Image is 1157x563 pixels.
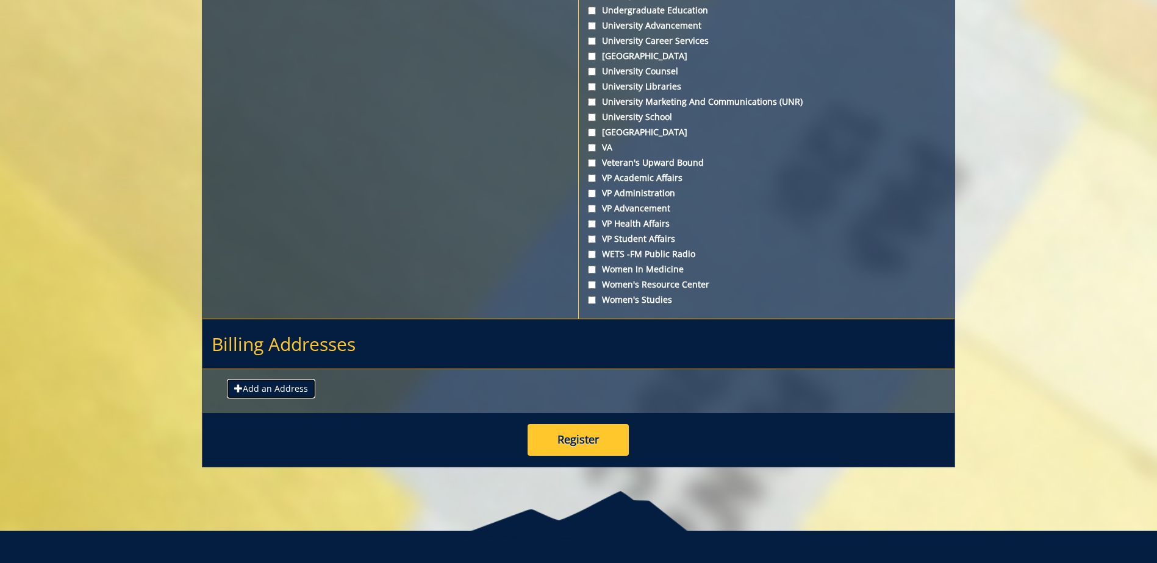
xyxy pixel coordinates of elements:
[588,157,945,169] label: Veteran's Upward Bound
[588,263,945,275] label: Women in Medicine
[588,172,945,184] label: VP Academic Affairs
[588,294,945,306] label: Women's Studies
[588,50,945,62] label: [GEOGRAPHIC_DATA]
[588,218,945,230] label: VP Health Affairs
[588,65,945,77] label: University Counsel
[588,111,945,123] label: University School
[588,4,945,16] label: Undergraduate Education
[588,187,945,199] label: VP Administration
[588,248,945,260] label: WETS -FM Public Radio
[588,141,945,154] label: VA
[528,424,629,456] button: Register
[588,19,945,32] label: University Advancement
[202,319,955,369] h2: Billing Addresses
[588,96,945,108] label: University Marketing and Communications (UNR)
[227,379,315,398] button: Add an Address
[588,278,945,291] label: Women's Resource Center
[588,80,945,93] label: University Libraries
[588,202,945,214] label: VP Advancement
[588,35,945,47] label: University Career Services
[588,126,945,138] label: [GEOGRAPHIC_DATA]
[588,233,945,245] label: VP Student Affairs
